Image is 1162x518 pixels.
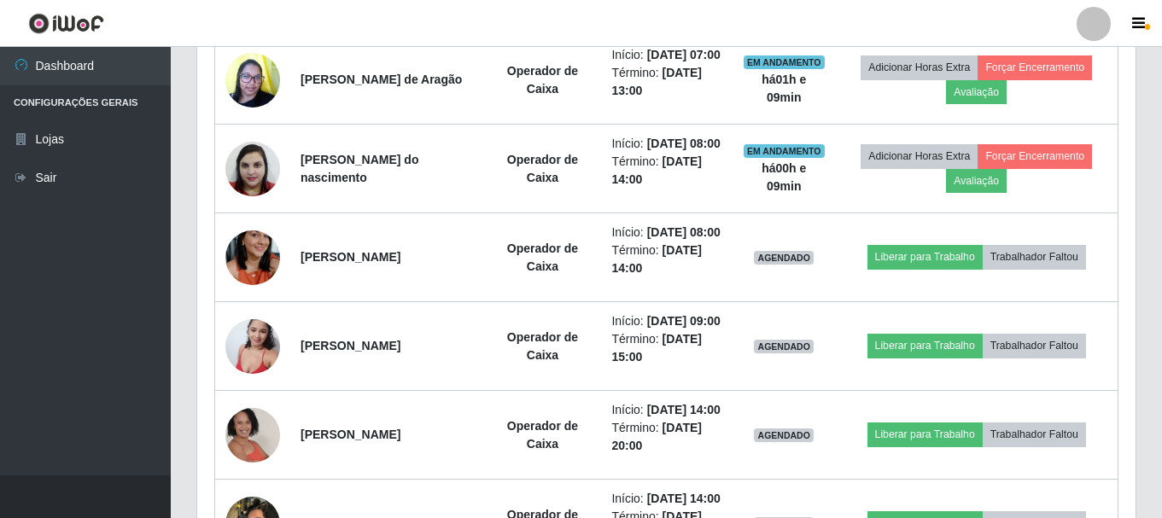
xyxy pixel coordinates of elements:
[744,144,825,158] span: EM ANDAMENTO
[28,13,104,34] img: CoreUI Logo
[762,161,806,193] strong: há 00 h e 09 min
[301,339,400,352] strong: [PERSON_NAME]
[611,330,722,366] li: Término:
[983,245,1086,269] button: Trabalhador Faltou
[983,422,1086,446] button: Trabalhador Faltou
[867,422,983,446] button: Liberar para Trabalho
[507,330,578,362] strong: Operador de Caixa
[611,419,722,455] li: Término:
[225,397,280,474] img: 1689018111072.jpeg
[744,55,825,69] span: EM ANDAMENTO
[507,242,578,273] strong: Operador de Caixa
[301,250,400,264] strong: [PERSON_NAME]
[946,169,1007,193] button: Avaliação
[611,64,722,100] li: Término:
[647,137,721,150] time: [DATE] 08:00
[611,312,722,330] li: Início:
[946,80,1007,104] button: Avaliação
[754,251,814,265] span: AGENDADO
[754,428,814,442] span: AGENDADO
[611,224,722,242] li: Início:
[225,44,280,116] img: 1632390182177.jpeg
[647,48,721,61] time: [DATE] 07:00
[507,64,578,96] strong: Operador de Caixa
[611,46,722,64] li: Início:
[861,144,978,168] button: Adicionar Horas Extra
[867,245,983,269] button: Liberar para Trabalho
[611,135,722,153] li: Início:
[983,334,1086,358] button: Trabalhador Faltou
[861,55,978,79] button: Adicionar Horas Extra
[301,153,418,184] strong: [PERSON_NAME] do nascimento
[611,242,722,277] li: Término:
[507,153,578,184] strong: Operador de Caixa
[867,334,983,358] button: Liberar para Trabalho
[507,419,578,451] strong: Operador de Caixa
[301,73,462,86] strong: [PERSON_NAME] de Aragão
[301,428,400,441] strong: [PERSON_NAME]
[647,314,721,328] time: [DATE] 09:00
[611,401,722,419] li: Início:
[225,209,280,306] img: 1704159862807.jpeg
[225,132,280,205] img: 1682003136750.jpeg
[611,490,722,508] li: Início:
[647,225,721,239] time: [DATE] 08:00
[611,153,722,189] li: Término:
[978,55,1092,79] button: Forçar Encerramento
[225,310,280,382] img: 1743531508454.jpeg
[762,73,806,104] strong: há 01 h e 09 min
[647,403,721,416] time: [DATE] 14:00
[978,144,1092,168] button: Forçar Encerramento
[647,492,721,505] time: [DATE] 14:00
[754,340,814,353] span: AGENDADO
